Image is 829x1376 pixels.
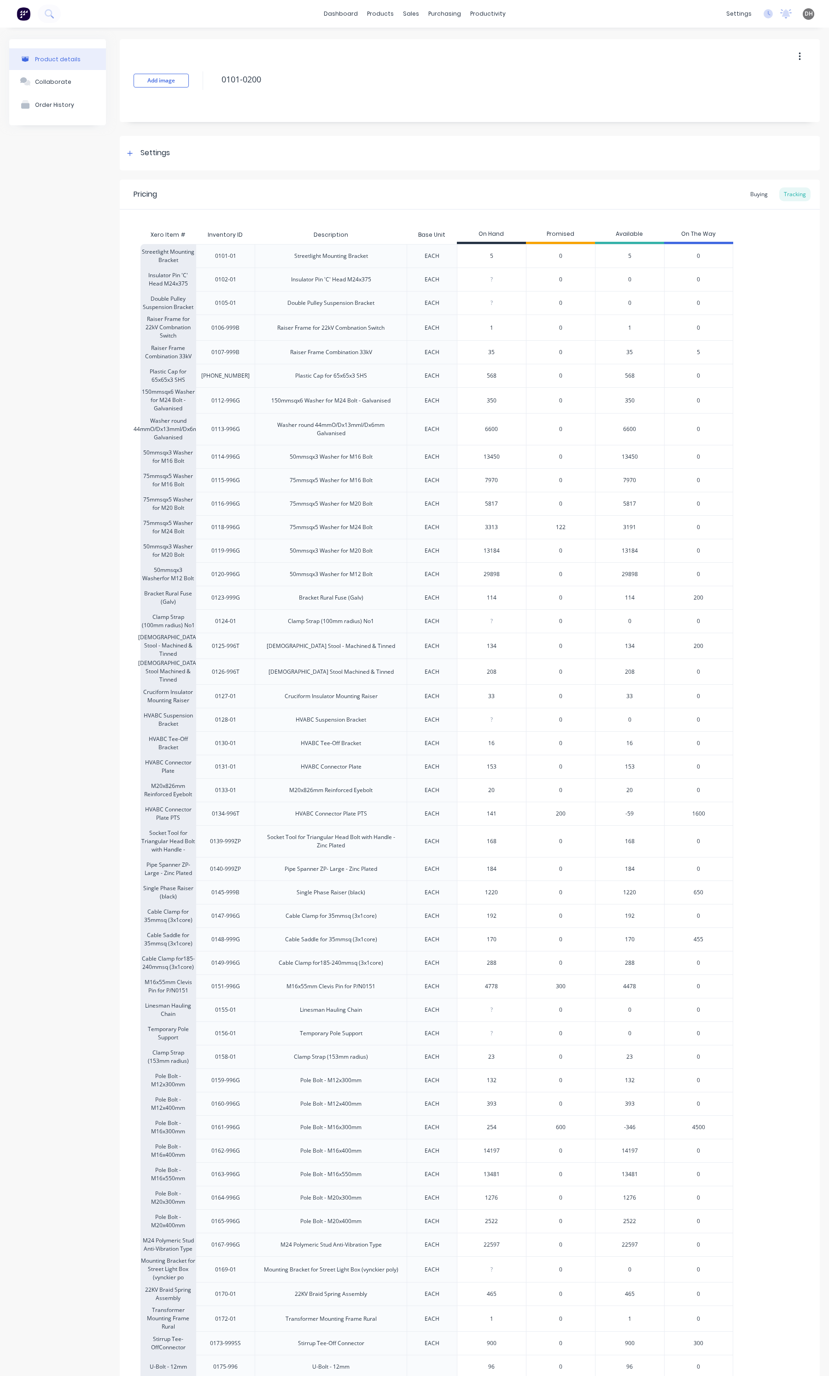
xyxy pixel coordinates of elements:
div: 170 [457,928,526,951]
div: 5 [595,244,664,268]
div: 0 [595,1021,664,1045]
div: Cable Saddle for 35mmsq (3x1core) [285,935,377,944]
span: 0 [559,275,562,284]
div: [DEMOGRAPHIC_DATA] Stool Machined & Tinned [269,668,394,676]
div: Product details [35,56,81,63]
span: 0 [697,837,700,845]
div: Single Phase Raiser (black) [297,888,365,897]
div: Socket Tool for Triangular Head Bolt with Handle - Zinc Plated [263,833,399,850]
span: 0 [559,865,562,873]
span: 0 [559,594,562,602]
span: 0 [559,547,562,555]
div: ? [457,610,526,633]
div: 75mmsqx5 Washer for M24 Bolt [290,523,373,531]
div: 75mmsqx5 Washer for M16 Bolt [140,468,196,492]
div: Clamp Strap (153mm radius) [140,1045,196,1068]
div: 50mmsqx3 Washer for M12 Bolt [290,570,373,578]
div: 0101-01 [215,252,236,260]
div: M20x826mm Reinforced Eyebolt [140,778,196,802]
div: 134 [595,633,664,659]
div: 50mmsqx3 Washerfor M12 Bolt [140,562,196,586]
div: 33 [595,684,664,708]
button: Add image [134,74,189,87]
span: 0 [697,668,700,676]
span: 5 [697,348,700,356]
div: 114 [457,586,526,609]
div: 75mmsqx5 Washer for M20 Bolt [290,500,373,508]
span: 0 [559,1029,562,1038]
div: [PHONE_NUMBER] [201,372,250,380]
span: 0 [697,570,700,578]
span: 300 [556,982,566,991]
div: EACH [425,786,439,794]
div: [DEMOGRAPHIC_DATA] Stool - Machined & Tinned [267,642,395,650]
div: 0105-01 [215,299,236,307]
div: HVABC Connector Plate PTS [140,802,196,825]
div: 50mmsqx3 Washer for M16 Bolt [290,453,373,461]
div: 13450 [595,445,664,468]
div: Insulator Pin 'C' Head M24x375 [140,268,196,291]
div: 35 [457,341,526,364]
div: EACH [425,739,439,747]
div: EACH [425,453,439,461]
span: 650 [694,888,703,897]
div: 0116-996G [211,500,240,508]
div: 7970 [457,469,526,492]
div: 29898 [595,562,664,586]
button: Product details [9,48,106,70]
span: 0 [697,786,700,794]
div: EACH [425,299,439,307]
div: Xero Item # [140,226,196,244]
div: Settings [140,147,170,159]
span: 0 [697,523,700,531]
span: 0 [559,935,562,944]
div: On The Way [664,226,733,244]
span: 0 [559,959,562,967]
div: EACH [425,1006,439,1014]
span: 0 [697,1006,700,1014]
div: Cruciform Insulator Mounting Raiser [285,692,378,700]
div: Temporary Pole Support [300,1029,362,1038]
div: Raiser Frame for 22kV Combnation Switch [140,315,196,340]
div: 168 [595,825,664,857]
div: 1220 [457,881,526,904]
div: 75mmsqx5 Washer for M16 Bolt [290,476,373,484]
div: EACH [425,547,439,555]
div: 141 [457,802,526,825]
div: Linesman Hauling Chain [140,998,196,1021]
div: EACH [425,763,439,771]
div: 75mmsqx5 Washer for M20 Bolt [140,492,196,515]
div: 568 [595,364,664,387]
span: 0 [559,786,562,794]
div: 0145-999B [211,888,239,897]
span: 0 [697,716,700,724]
div: 0147-996G [211,912,240,920]
div: Clamp Strap (100mm radius) No1 [140,609,196,633]
div: [DEMOGRAPHIC_DATA] Stool - Machined & Tinned [140,633,196,659]
div: Cable Clamp for 35mmsq (3x1core) [140,904,196,927]
div: 208 [595,659,664,684]
span: 0 [559,570,562,578]
div: 33 [457,685,526,708]
div: 0128-01 [215,716,236,724]
div: 350 [595,387,664,413]
div: Promised [526,226,595,244]
div: HVABC Connector Plate [301,763,362,771]
div: 0130-01 [215,739,236,747]
div: 0114-996G [211,453,240,461]
div: Cable Clamp for 35mmsq (3x1core) [286,912,377,920]
div: 1 [595,315,664,340]
div: Clamp Strap (153mm radius) [294,1053,368,1061]
div: 208 [457,660,526,683]
span: 0 [697,425,700,433]
div: Cable Saddle for 35mmsq (3x1core) [140,927,196,951]
div: EACH [425,888,439,897]
div: 134 [457,635,526,658]
div: 0148-999G [211,935,240,944]
span: 0 [559,912,562,920]
div: Double Pulley Suspension Bracket [287,299,374,307]
div: Plastic Cap for 65x65x3 SHS [295,372,367,380]
div: 5 [457,245,526,268]
div: Clamp Strap (100mm radius) No1 [288,617,374,625]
